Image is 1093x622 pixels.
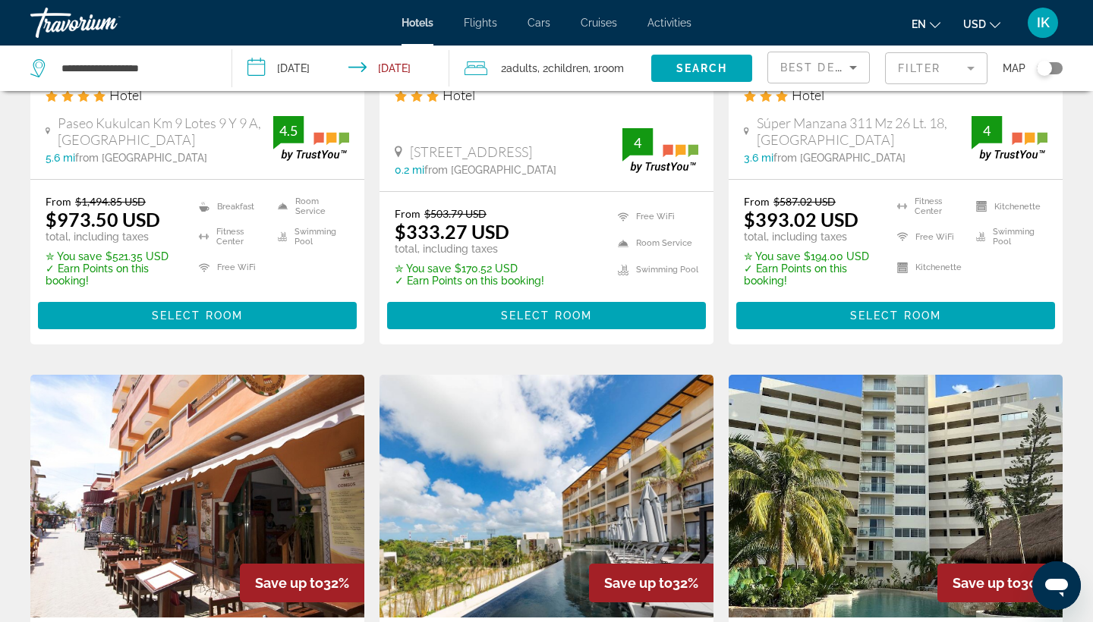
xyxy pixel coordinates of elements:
[647,17,691,29] a: Activities
[744,152,773,164] span: 3.6 mi
[736,302,1055,329] button: Select Room
[46,231,180,243] p: total, including taxes
[1003,58,1025,79] span: Map
[972,116,1047,161] img: trustyou-badge.svg
[744,195,770,208] span: From
[191,195,270,218] li: Breakfast
[449,46,651,91] button: Travelers: 2 adults, 2 children
[588,58,624,79] span: , 1
[610,234,698,253] li: Room Service
[792,86,824,103] span: Hotel
[744,231,878,243] p: total, including taxes
[610,207,698,226] li: Free WiFi
[46,195,71,208] span: From
[273,121,304,140] div: 4.5
[191,225,270,248] li: Fitness Center
[963,13,1000,35] button: Change currency
[589,564,713,602] div: 32%
[30,375,364,617] img: Hotel image
[395,207,421,220] span: From
[537,58,588,79] span: , 2
[953,575,1021,591] span: Save up to
[380,375,713,617] img: Hotel image
[395,262,451,275] span: ✮ You save
[610,260,698,279] li: Swimming Pool
[780,61,859,74] span: Best Deals
[1037,15,1050,30] span: IK
[46,208,160,231] ins: $973.50 USD
[972,121,1002,140] div: 4
[395,220,509,243] ins: $333.27 USD
[506,62,537,74] span: Adults
[969,195,1047,218] li: Kitchenette
[937,564,1063,602] div: 30%
[395,275,544,287] p: ✓ Earn Points on this booking!
[240,564,364,602] div: 32%
[744,208,858,231] ins: $393.02 USD
[912,13,940,35] button: Change language
[38,302,357,329] button: Select Room
[1025,61,1063,75] button: Toggle map
[424,164,556,176] span: from [GEOGRAPHIC_DATA]
[30,3,182,42] a: Travorium
[604,575,672,591] span: Save up to
[402,17,433,29] span: Hotels
[890,195,969,218] li: Fitness Center
[395,243,544,255] p: total, including taxes
[232,46,449,91] button: Check-in date: Nov 20, 2025 Check-out date: Nov 27, 2025
[581,17,617,29] a: Cruises
[676,62,728,74] span: Search
[780,58,857,77] mat-select: Sort by
[75,195,146,208] del: $1,494.85 USD
[443,86,475,103] span: Hotel
[410,143,532,160] span: [STREET_ADDRESS]
[744,250,878,262] p: $194.00 USD
[736,305,1055,322] a: Select Room
[46,262,180,287] p: ✓ Earn Points on this booking!
[46,86,349,103] div: 4 star Hotel
[890,256,969,279] li: Kitchenette
[1023,7,1063,39] button: User Menu
[387,305,706,322] a: Select Room
[387,302,706,329] button: Select Room
[969,225,1047,248] li: Swimming Pool
[729,375,1063,617] img: Hotel image
[75,152,207,164] span: from [GEOGRAPHIC_DATA]
[424,207,487,220] del: $503.79 USD
[270,195,349,218] li: Room Service
[395,86,698,103] div: 3 star Hotel
[528,17,550,29] a: Cars
[58,115,273,148] span: Paseo Kukulcan Km 9 Lotes 9 Y 9 A, [GEOGRAPHIC_DATA]
[46,152,75,164] span: 5.6 mi
[152,309,243,322] span: Select Room
[744,262,878,287] p: ✓ Earn Points on this booking!
[744,86,1047,103] div: 3 star Hotel
[850,309,941,322] span: Select Room
[963,18,986,30] span: USD
[1032,561,1081,610] iframe: Button to launch messaging window
[885,52,987,85] button: Filter
[651,55,752,82] button: Search
[501,309,592,322] span: Select Room
[46,250,180,262] p: $521.35 USD
[191,256,270,279] li: Free WiFi
[270,225,349,248] li: Swimming Pool
[773,152,906,164] span: from [GEOGRAPHIC_DATA]
[548,62,588,74] span: Children
[38,305,357,322] a: Select Room
[395,164,424,176] span: 0.2 mi
[622,128,698,173] img: trustyou-badge.svg
[622,134,653,152] div: 4
[773,195,836,208] del: $587.02 USD
[109,86,142,103] span: Hotel
[757,115,972,148] span: Súper Manzana 311 Mz 26 Lt. 18, [GEOGRAPHIC_DATA]
[598,62,624,74] span: Room
[46,250,102,262] span: ✮ You save
[501,58,537,79] span: 2
[255,575,323,591] span: Save up to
